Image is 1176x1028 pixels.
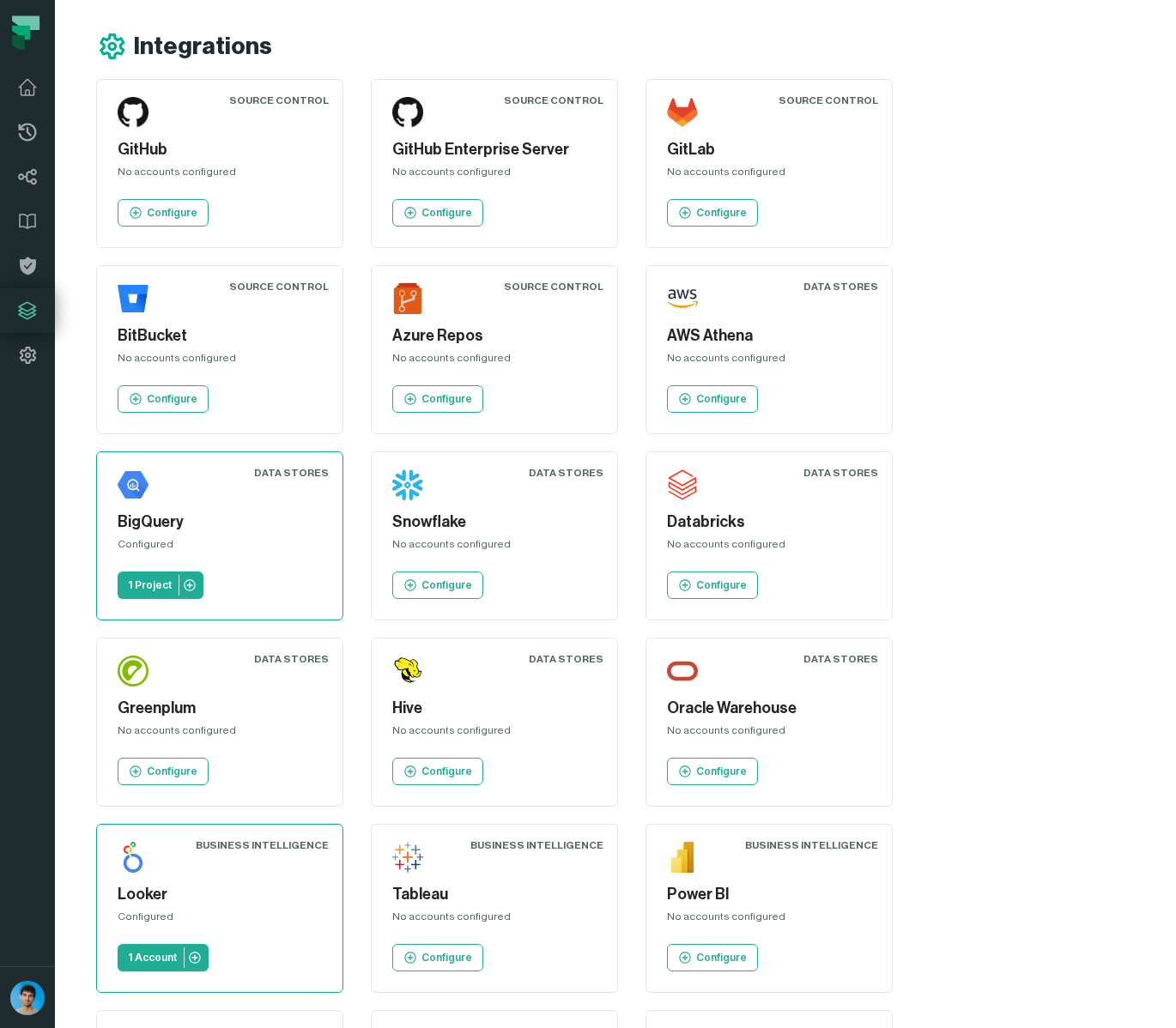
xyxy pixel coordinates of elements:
[667,944,758,971] a: Configure
[667,758,758,785] a: Configure
[667,138,871,161] h5: GitLab
[118,283,149,314] img: BitBucket
[147,206,197,220] p: Configure
[696,765,747,778] p: Configure
[529,652,603,666] div: Data Stores
[667,199,758,227] a: Configure
[667,469,698,500] img: Databricks
[392,199,483,227] a: Configure
[745,838,878,852] div: Business Intelligence
[421,392,472,406] p: Configure
[118,324,322,348] h5: BitBucket
[696,951,747,965] p: Configure
[696,206,747,220] p: Configure
[667,385,758,413] a: Configure
[392,283,423,314] img: Azure Repos
[147,392,197,406] p: Configure
[118,910,322,930] div: Configured
[421,578,472,592] p: Configure
[421,951,472,965] p: Configure
[118,97,149,128] img: GitHub
[696,578,747,592] p: Configure
[118,883,322,906] h5: Looker
[392,571,483,599] a: Configure
[504,94,603,107] div: Source Control
[392,883,597,906] h5: Tableau
[667,324,871,348] h5: AWS Athena
[667,842,698,873] img: Power BI
[421,765,472,778] p: Configure
[803,652,878,666] div: Data Stores
[421,206,472,220] p: Configure
[392,697,597,720] h5: Hive
[118,138,322,161] h5: GitHub
[667,537,871,558] div: No accounts configured
[392,758,483,785] a: Configure
[118,656,149,686] img: Greenplum
[667,571,758,599] a: Configure
[118,351,322,372] div: No accounts configured
[118,697,322,720] h5: Greenplum
[118,571,203,599] a: 1 Project
[667,697,871,720] h5: Oracle Warehouse
[392,723,597,744] div: No accounts configured
[392,165,597,185] div: No accounts configured
[254,466,329,480] div: Data Stores
[667,656,698,686] img: Oracle Warehouse
[392,537,597,558] div: No accounts configured
[696,392,747,406] p: Configure
[254,652,329,666] div: Data Stores
[667,351,871,372] div: No accounts configured
[667,165,871,185] div: No accounts configured
[118,511,322,534] h5: BigQuery
[229,280,329,293] div: Source Control
[504,280,603,293] div: Source Control
[118,842,149,873] img: Looker
[667,97,698,128] img: GitLab
[667,283,698,314] img: AWS Athena
[803,280,878,293] div: Data Stores
[392,97,423,128] img: GitHub Enterprise Server
[229,94,329,107] div: Source Control
[392,469,423,500] img: Snowflake
[392,944,483,971] a: Configure
[196,838,329,852] div: Business Intelligence
[118,165,322,185] div: No accounts configured
[128,578,172,592] p: 1 Project
[118,469,149,500] img: BigQuery
[118,723,322,744] div: No accounts configured
[392,511,597,534] h5: Snowflake
[667,883,871,906] h5: Power BI
[529,466,603,480] div: Data Stores
[118,944,209,971] a: 1 Account
[392,351,597,372] div: No accounts configured
[392,656,423,686] img: Hive
[118,385,209,413] a: Configure
[118,199,209,227] a: Configure
[392,842,423,873] img: Tableau
[128,951,177,965] p: 1 Account
[803,466,878,480] div: Data Stores
[10,981,45,1015] img: avatar of Omri Ildis
[667,511,871,534] h5: Databricks
[392,385,483,413] a: Configure
[118,758,209,785] a: Configure
[147,765,197,778] p: Configure
[118,537,322,558] div: Configured
[134,32,272,62] h1: Integrations
[667,910,871,930] div: No accounts configured
[779,94,878,107] div: Source Control
[392,910,597,930] div: No accounts configured
[470,838,603,852] div: Business Intelligence
[392,324,597,348] h5: Azure Repos
[392,138,597,161] h5: GitHub Enterprise Server
[667,723,871,744] div: No accounts configured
